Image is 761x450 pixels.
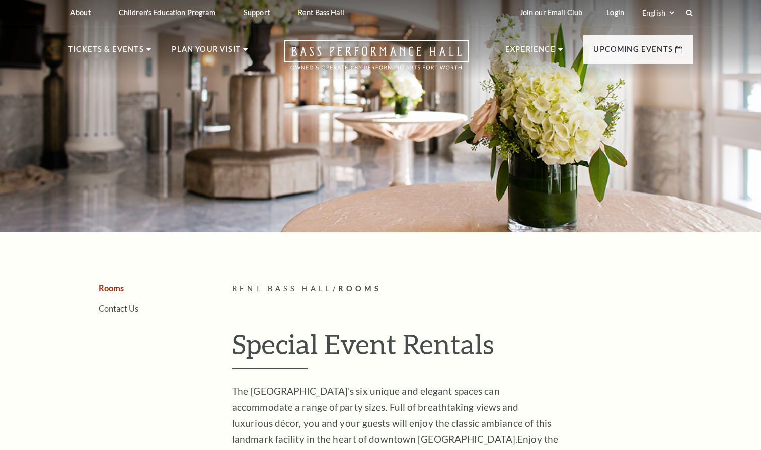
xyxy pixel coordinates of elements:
h1: Special Event Rentals [232,328,693,369]
p: / [232,283,693,295]
span: The [GEOGRAPHIC_DATA]'s six unique and elegant spaces can accommodate a range of party sizes. Ful... [232,385,552,445]
p: About [70,8,91,17]
p: Experience [505,43,556,61]
p: Plan Your Visit [172,43,241,61]
p: Upcoming Events [593,43,673,61]
span: Rooms [338,284,382,293]
p: Tickets & Events [68,43,144,61]
select: Select: [640,8,676,18]
span: Rent Bass Hall [232,284,333,293]
p: Children's Education Program [119,8,215,17]
p: Rent Bass Hall [298,8,344,17]
a: Contact Us [99,304,138,313]
a: Rooms [99,283,124,293]
p: Support [244,8,270,17]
